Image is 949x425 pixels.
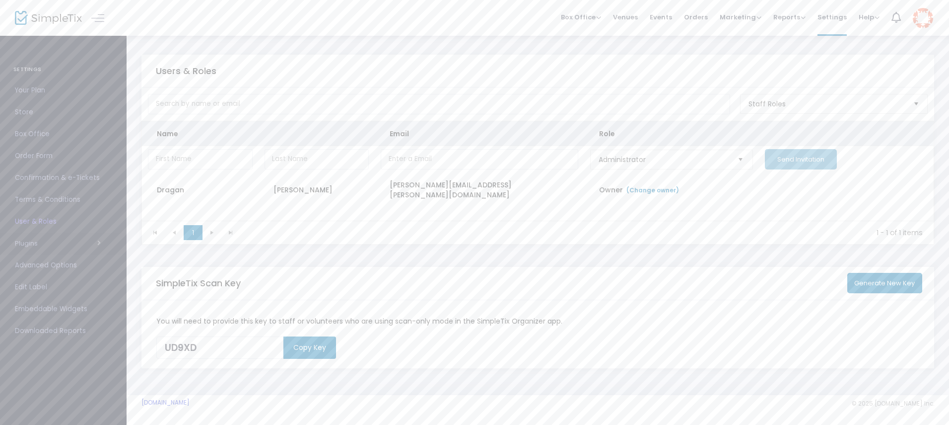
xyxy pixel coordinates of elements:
[142,121,934,221] div: Data table
[13,60,113,80] h4: SETTINGS
[15,259,112,272] span: Advanced Options
[599,185,681,195] span: Owner
[15,150,112,163] span: Order Form
[15,281,112,294] span: Edit Label
[375,172,584,207] td: [PERSON_NAME][EMAIL_ADDRESS][PERSON_NAME][DOMAIN_NAME]
[283,337,336,359] m-button: Copy Key
[259,172,375,207] td: [PERSON_NAME]
[156,278,241,289] h5: SimpleTix Scan Key
[748,99,905,109] span: Staff Roles
[909,94,923,113] button: Select
[584,121,759,146] th: Role
[184,225,203,240] span: Page 1
[847,273,923,293] button: Generate New Key
[148,149,253,170] input: First Name
[650,4,672,30] span: Events
[15,171,112,184] span: Confirmation & e-Tickets
[684,4,708,30] span: Orders
[720,12,761,22] span: Marketing
[148,94,730,114] input: Search by name or email
[375,121,584,146] th: Email
[599,155,728,165] span: Administrator
[561,12,601,22] span: Box Office
[15,303,112,316] span: Embeddable Widgets
[817,4,847,30] span: Settings
[151,316,925,327] div: You will need to provide this key to staff or volunteers who are using scan-only mode in the Simp...
[141,399,190,407] a: [DOMAIN_NAME]
[15,193,112,206] span: Terms & Conditions
[859,12,880,22] span: Help
[156,66,216,77] h5: Users & Roles
[15,84,112,97] span: Your Plan
[15,215,112,228] span: User & Roles
[734,150,747,169] button: Select
[15,240,101,248] button: Plugins
[247,228,923,238] kendo-pager-info: 1 - 1 of 1 items
[773,12,806,22] span: Reports
[625,186,679,194] a: (Change owner)
[142,121,259,146] th: Name
[142,172,259,207] td: Dragan
[613,4,638,30] span: Venues
[15,325,112,338] span: Downloaded Reports
[852,400,934,408] span: © 2025 [DOMAIN_NAME] Inc.
[15,106,112,119] span: Store
[381,149,578,170] input: Enter a Email
[15,128,112,141] span: Box Office
[265,149,369,170] input: Last Name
